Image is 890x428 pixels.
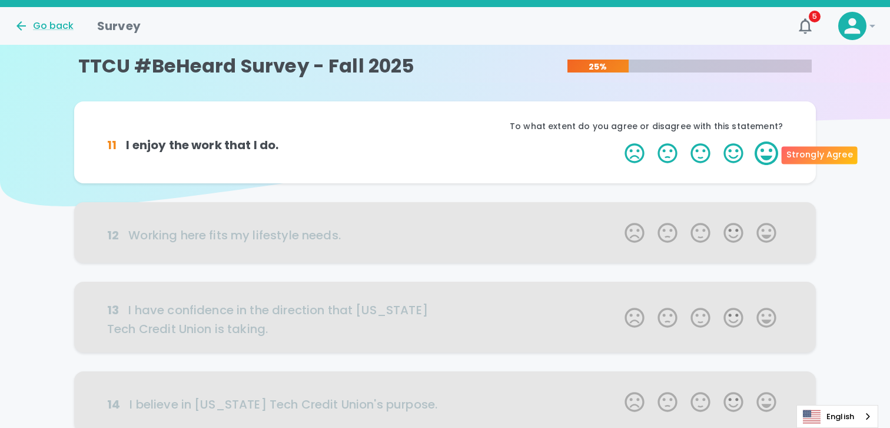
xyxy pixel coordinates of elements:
[809,11,821,22] span: 5
[97,17,141,35] h1: Survey
[445,120,783,132] p: To what extent do you agree or disagree with this statement?
[107,136,445,154] h6: I enjoy the work that I do.
[796,405,878,428] div: Language
[107,136,117,154] div: 11
[791,12,819,40] button: 5
[796,405,878,428] aside: Language selected: English
[567,61,629,73] p: 25%
[782,146,858,164] div: Strongly Agree
[78,54,415,78] h4: TTCU #BeHeard Survey - Fall 2025
[797,406,878,427] a: English
[14,19,74,33] button: Go back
